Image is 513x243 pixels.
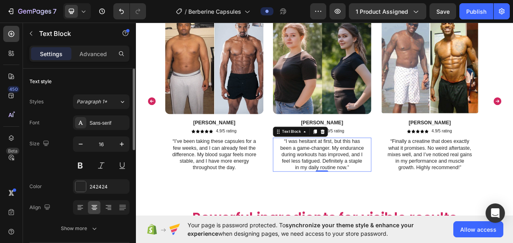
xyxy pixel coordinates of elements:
div: Text style [29,78,52,85]
span: 1 product assigned [356,7,408,16]
p: [PERSON_NAME] [38,128,163,136]
span: Save [436,8,450,15]
div: Color [29,183,42,190]
p: 4.9/5 rating [380,140,406,147]
div: Text Block [186,140,213,147]
p: [PERSON_NAME] [177,128,301,136]
button: Save [430,3,456,19]
p: Settings [40,50,63,58]
button: Allow access [453,221,503,237]
div: 242424 [90,183,127,191]
div: Styles [29,98,44,105]
div: Size [29,138,51,149]
button: Carousel Next Arrow [457,98,470,111]
span: Berberine Capsules [188,7,241,16]
div: Rich Text Editor. Editing area: main [184,151,294,195]
p: 7 [53,6,56,16]
button: Show more [29,221,129,236]
span: / [185,7,187,16]
div: Beta [6,148,19,154]
div: Font [29,119,40,126]
span: Allow access [460,225,496,234]
button: 7 [3,3,60,19]
p: “Finally a creatine that does exactly what it promises. No weird aftertaste, mixes well, and I’ve... [323,152,432,194]
p: Advanced [79,50,107,58]
div: Sans-serif [90,119,127,127]
p: “I’ve been taking these capsules for a few weeks, and I can already feel the difference. My blood... [46,152,155,194]
p: 4.9/5 rating [241,140,267,147]
p: Text Block [39,29,108,38]
span: Your page is password protected. To when designing pages, we need access to your store password. [188,221,445,238]
span: Paragraph 1* [77,98,107,105]
span: synchronize your theme style & enhance your experience [188,222,414,237]
div: Publish [466,7,486,16]
div: Show more [61,224,98,233]
iframe: Design area [136,20,513,219]
button: Paragraph 1* [73,94,129,109]
p: [PERSON_NAME] [315,128,440,136]
p: “I was hesitant at first, but this has been a game-changer. My endurance during workouts has impr... [185,152,293,194]
div: Rich Text Editor. Editing area: main [46,151,156,195]
p: 4.9/5 rating [103,140,129,147]
div: Undo/Redo [113,3,146,19]
div: 450 [8,86,19,92]
button: Publish [459,3,493,19]
div: Align [29,202,52,213]
div: Open Intercom Messenger [486,203,505,223]
button: 1 product assigned [349,3,426,19]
